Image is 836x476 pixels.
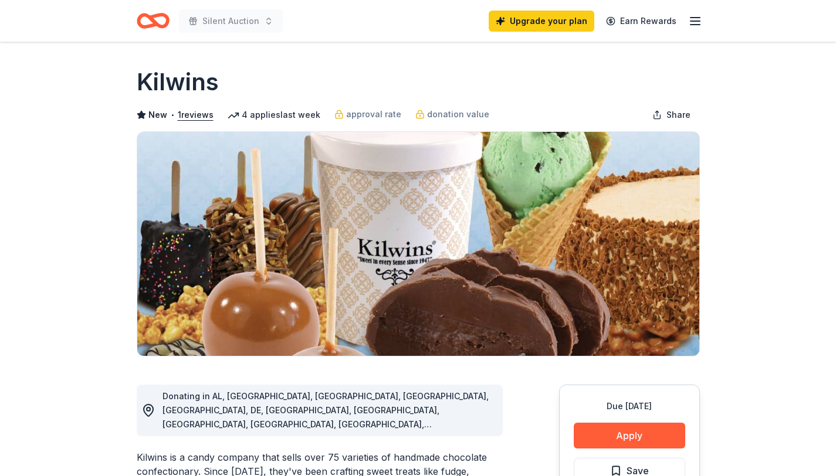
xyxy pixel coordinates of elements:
[599,11,683,32] a: Earn Rewards
[170,110,174,120] span: •
[178,108,214,122] button: 1reviews
[137,66,219,98] h1: Kilwins
[137,132,699,356] img: Image for Kilwins
[643,103,700,127] button: Share
[666,108,691,122] span: Share
[489,11,594,32] a: Upgrade your plan
[427,107,489,121] span: donation value
[346,107,401,121] span: approval rate
[202,14,259,28] span: Silent Auction
[228,108,320,122] div: 4 applies last week
[334,107,401,121] a: approval rate
[179,9,283,33] button: Silent Auction
[574,423,685,448] button: Apply
[415,107,489,121] a: donation value
[137,7,170,35] a: Home
[148,108,167,122] span: New
[574,399,685,413] div: Due [DATE]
